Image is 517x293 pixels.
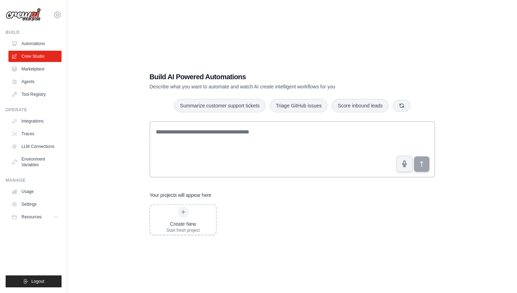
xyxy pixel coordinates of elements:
[149,83,386,90] p: Describe what you want to automate and watch AI create intelligent workflows for you
[166,220,200,227] div: Create New
[8,38,62,49] a: Automations
[8,211,62,223] button: Resources
[21,214,42,220] span: Resources
[8,76,62,87] a: Agents
[6,275,62,287] button: Logout
[149,192,211,199] h3: Your projects will appear here
[174,99,266,112] button: Summarize customer support tickets
[270,99,327,112] button: Triage GitHub issues
[8,51,62,62] a: Crew Studio
[6,107,62,113] div: Operate
[8,89,62,100] a: Tool Registry
[8,128,62,139] a: Traces
[31,279,44,284] span: Logout
[8,141,62,152] a: LLM Connections
[6,30,62,35] div: Build
[8,154,62,170] a: Environment Variables
[8,186,62,197] a: Usage
[332,99,389,112] button: Score inbound leads
[149,72,386,82] h1: Build AI Powered Automations
[6,8,41,21] img: Logo
[166,227,200,233] div: Start fresh project
[393,100,410,112] button: Get new suggestions
[8,63,62,75] a: Marketplace
[8,199,62,210] a: Settings
[8,116,62,127] a: Integrations
[396,156,413,172] button: Click to speak your automation idea
[6,177,62,183] div: Manage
